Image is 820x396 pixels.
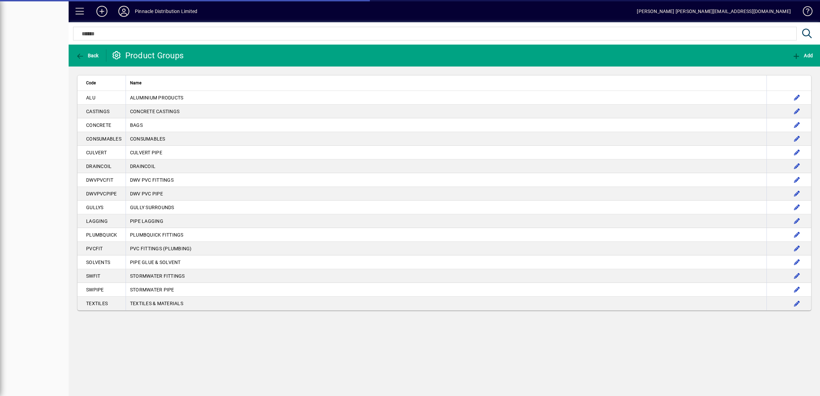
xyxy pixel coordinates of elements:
span: Back [76,53,99,58]
a: Knowledge Base [798,1,811,24]
td: STORMWATER FITTINGS [126,269,766,283]
td: PIPE GLUE & SOLVENT [126,255,766,269]
td: PLUMBQUICK [78,228,126,242]
td: PVCFIT [78,242,126,255]
button: Edit [792,147,803,158]
td: PVC FITTINGS (PLUMBING) [126,242,766,255]
td: CONSUMABLES [78,132,126,146]
div: Pinnacle Distribution Limited [135,6,197,17]
button: Edit [792,175,803,185]
button: Edit [792,298,803,309]
span: Name [130,79,141,87]
td: LAGGING [78,214,126,228]
td: CONCRETE [78,118,126,132]
td: DRAINCOIL [78,159,126,173]
td: CONSUMABLES [126,132,766,146]
td: DWV PVC PIPE [126,187,766,201]
td: STORMWATER PIPE [126,283,766,297]
td: ALUMINIUM PRODUCTS [126,91,766,105]
td: DWV PVC FITTINGS [126,173,766,187]
td: PIPE LAGGING [126,214,766,228]
button: Add [790,49,815,62]
button: Edit [792,243,803,254]
td: CULVERT PIPE [126,146,766,159]
app-page-header-button: Back [69,49,106,62]
button: Back [74,49,101,62]
td: TEXTILES [78,297,126,310]
td: CASTINGS [78,105,126,118]
td: DWVPVCFIT [78,173,126,187]
button: Edit [792,133,803,144]
button: Edit [792,202,803,213]
td: GULLY SURROUNDS [126,201,766,214]
button: Edit [792,161,803,172]
td: DRAINCOIL [126,159,766,173]
div: [PERSON_NAME] [PERSON_NAME][EMAIL_ADDRESS][DOMAIN_NAME] [637,6,791,17]
td: SOLVENTS [78,255,126,269]
button: Edit [792,229,803,240]
button: Edit [792,120,803,131]
button: Edit [792,271,803,281]
td: TEXTILES & MATERIALS [126,297,766,310]
td: PLUMBQUICK FITTINGS [126,228,766,242]
button: Add [91,5,113,17]
button: Edit [792,216,803,227]
td: CULVERT [78,146,126,159]
button: Edit [792,106,803,117]
button: Edit [792,188,803,199]
span: Code [86,79,96,87]
button: Profile [113,5,135,17]
td: CONCRETE CASTINGS [126,105,766,118]
td: SWFIT [78,269,126,283]
span: Add [792,53,813,58]
button: Edit [792,284,803,295]
td: SWPIPE [78,283,126,297]
td: GULLYS [78,201,126,214]
td: BAGS [126,118,766,132]
td: ALU [78,91,126,105]
button: Edit [792,257,803,268]
button: Edit [792,92,803,103]
div: Product Groups [112,50,184,61]
td: DWVPVCPIPE [78,187,126,201]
